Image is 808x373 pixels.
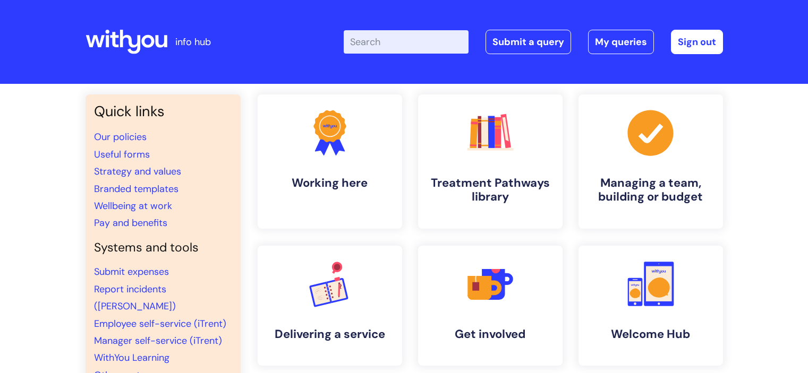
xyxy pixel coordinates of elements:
[94,216,167,229] a: Pay and benefits
[94,283,176,313] a: Report incidents ([PERSON_NAME])
[427,327,554,341] h4: Get involved
[94,199,172,212] a: Wellbeing at work
[94,131,147,143] a: Our policies
[94,148,150,161] a: Useful forms
[671,30,723,54] a: Sign out
[579,94,723,229] a: Managing a team, building or budget
[344,30,723,54] div: | -
[266,176,394,190] h4: Working here
[427,176,554,204] h4: Treatment Pathways library
[94,103,232,120] h3: Quick links
[94,183,178,195] a: Branded templates
[266,327,394,341] h4: Delivering a service
[94,240,232,255] h4: Systems and tools
[344,30,469,54] input: Search
[587,176,715,204] h4: Managing a team, building or budget
[486,30,571,54] a: Submit a query
[418,246,563,366] a: Get involved
[94,334,222,347] a: Manager self-service (iTrent)
[258,246,402,366] a: Delivering a service
[588,30,654,54] a: My queries
[94,351,169,364] a: WithYou Learning
[579,246,723,366] a: Welcome Hub
[94,317,226,330] a: Employee self-service (iTrent)
[587,327,715,341] h4: Welcome Hub
[94,265,169,278] a: Submit expenses
[94,165,181,178] a: Strategy and values
[175,33,211,50] p: info hub
[258,94,402,229] a: Working here
[418,94,563,229] a: Treatment Pathways library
